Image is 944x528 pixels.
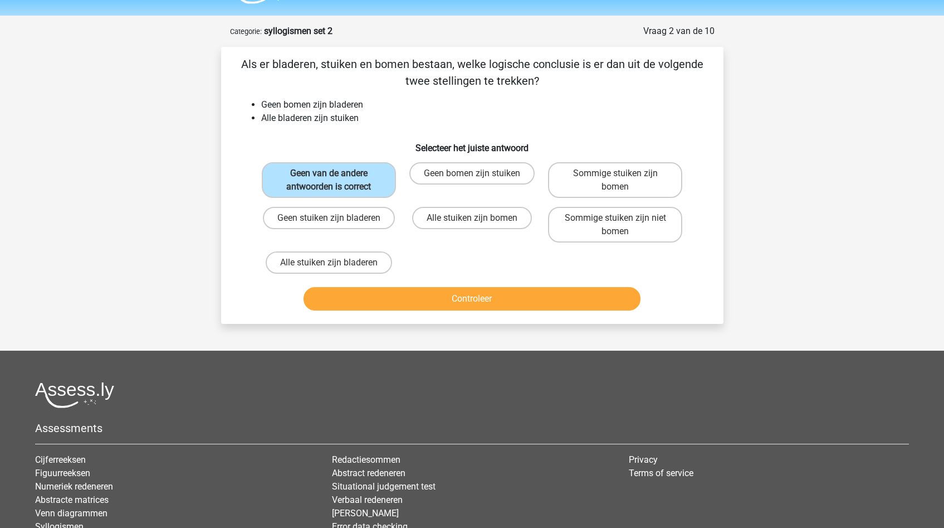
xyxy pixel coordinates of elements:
a: Numeriek redeneren [35,481,113,492]
li: Alle bladeren zijn stuiken [261,112,706,125]
label: Sommige stuiken zijn niet bomen [548,207,682,243]
a: Cijferreeksen [35,454,86,465]
label: Sommige stuiken zijn bomen [548,162,682,198]
div: Vraag 2 van de 10 [643,25,715,38]
a: Redactiesommen [332,454,400,465]
label: Geen stuiken zijn bladeren [263,207,395,229]
img: Assessly logo [35,382,114,408]
h5: Assessments [35,422,909,435]
a: Terms of service [629,468,693,478]
a: Venn diagrammen [35,508,107,519]
a: Abstracte matrices [35,495,109,505]
button: Controleer [304,287,640,311]
a: Situational judgement test [332,481,436,492]
label: Alle stuiken zijn bomen [412,207,532,229]
a: Privacy [629,454,658,465]
label: Geen bomen zijn stuiken [409,162,535,185]
a: [PERSON_NAME] [332,508,399,519]
label: Geen van de andere antwoorden is correct [262,162,396,198]
li: Geen bomen zijn bladeren [261,98,706,112]
h6: Selecteer het juiste antwoord [239,134,706,153]
a: Verbaal redeneren [332,495,403,505]
p: Als er bladeren, stuiken en bomen bestaan, welke logische conclusie is er dan uit de volgende twe... [239,56,706,89]
label: Alle stuiken zijn bladeren [266,251,392,274]
strong: syllogismen set 2 [264,26,332,36]
a: Figuurreeksen [35,468,90,478]
a: Abstract redeneren [332,468,405,478]
small: Categorie: [230,27,262,36]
